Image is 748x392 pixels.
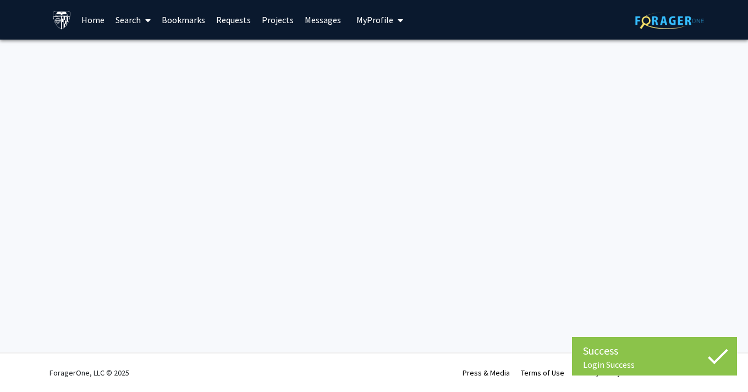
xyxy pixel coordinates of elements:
img: ForagerOne Logo [635,12,704,29]
a: Search [110,1,156,39]
div: Login Success [583,359,726,370]
a: Projects [256,1,299,39]
a: Press & Media [463,368,510,378]
a: Terms of Use [521,368,564,378]
img: Johns Hopkins University Logo [52,10,71,30]
a: Bookmarks [156,1,211,39]
a: Home [76,1,110,39]
div: ForagerOne, LLC © 2025 [50,354,129,392]
a: Messages [299,1,346,39]
span: My Profile [356,14,393,25]
a: Requests [211,1,256,39]
div: Success [583,343,726,359]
